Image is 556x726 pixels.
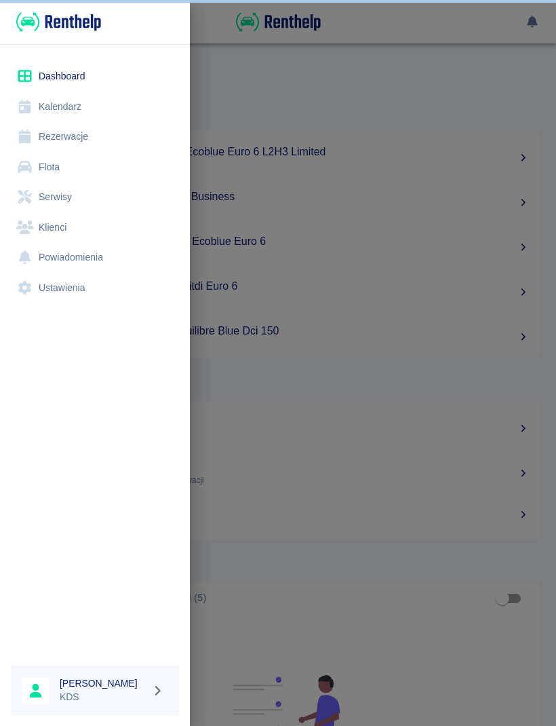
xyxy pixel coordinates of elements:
a: Renthelp logo [11,11,101,33]
a: Dashboard [11,61,179,92]
a: Flota [11,152,179,183]
a: Rezerwacje [11,121,179,152]
a: Klienci [11,212,179,243]
img: Renthelp logo [16,11,101,33]
p: KDS [60,690,146,704]
a: Ustawienia [11,273,179,303]
a: Kalendarz [11,92,179,122]
a: Serwisy [11,182,179,212]
a: Powiadomienia [11,242,179,273]
h6: [PERSON_NAME] [60,676,146,690]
